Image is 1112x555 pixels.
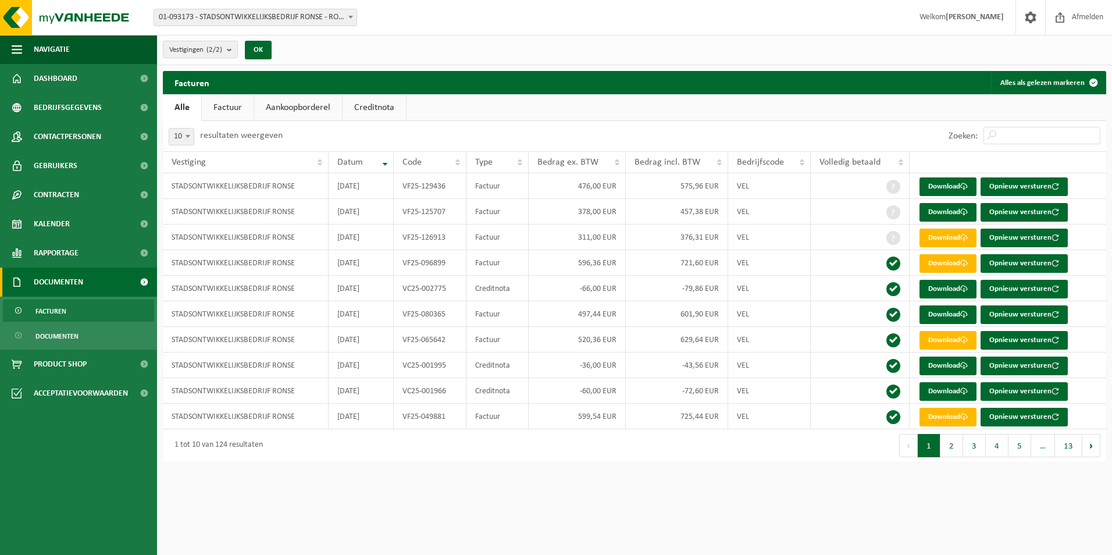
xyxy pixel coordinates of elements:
[163,199,329,225] td: STADSONTWIKKELIJKSBEDRIJF RONSE
[34,239,79,268] span: Rapportage
[626,301,728,327] td: 601,90 EUR
[466,353,529,378] td: Creditnota
[981,305,1068,324] button: Opnieuw versturen
[466,173,529,199] td: Factuur
[981,280,1068,298] button: Opnieuw versturen
[34,268,83,297] span: Documenten
[34,151,77,180] span: Gebruikers
[737,158,784,167] span: Bedrijfscode
[919,357,976,375] a: Download
[1082,434,1100,457] button: Next
[466,301,529,327] td: Factuur
[154,9,357,26] span: 01-093173 - STADSONTWIKKELIJKSBEDRIJF RONSE - RONSE
[172,158,206,167] span: Vestiging
[34,209,70,239] span: Kalender
[529,301,626,327] td: 497,44 EUR
[728,225,811,250] td: VEL
[329,250,394,276] td: [DATE]
[981,203,1068,222] button: Opnieuw versturen
[529,353,626,378] td: -36,00 EUR
[329,301,394,327] td: [DATE]
[919,408,976,426] a: Download
[919,382,976,401] a: Download
[981,331,1068,350] button: Opnieuw versturen
[529,404,626,429] td: 599,54 EUR
[529,378,626,404] td: -60,00 EUR
[529,250,626,276] td: 596,36 EUR
[34,350,87,379] span: Product Shop
[245,41,272,59] button: OK
[537,158,598,167] span: Bedrag ex. BTW
[626,353,728,378] td: -43,56 EUR
[466,327,529,353] td: Factuur
[329,327,394,353] td: [DATE]
[466,225,529,250] td: Factuur
[329,225,394,250] td: [DATE]
[329,353,394,378] td: [DATE]
[34,64,77,93] span: Dashboard
[1008,434,1031,457] button: 5
[626,199,728,225] td: 457,38 EUR
[200,131,283,140] label: resultaten weergeven
[202,94,254,121] a: Factuur
[529,199,626,225] td: 378,00 EUR
[919,305,976,324] a: Download
[206,46,222,54] count: (2/2)
[728,173,811,199] td: VEL
[34,93,102,122] span: Bedrijfsgegevens
[3,300,154,322] a: Facturen
[635,158,700,167] span: Bedrag incl. BTW
[394,276,466,301] td: VC25-002775
[981,254,1068,273] button: Opnieuw versturen
[919,254,976,273] a: Download
[626,276,728,301] td: -79,86 EUR
[466,276,529,301] td: Creditnota
[394,353,466,378] td: VC25-001995
[163,327,329,353] td: STADSONTWIKKELIJKSBEDRIJF RONSE
[981,357,1068,375] button: Opnieuw versturen
[728,276,811,301] td: VEL
[626,327,728,353] td: 629,64 EUR
[466,378,529,404] td: Creditnota
[34,379,128,408] span: Acceptatievoorwaarden
[1031,434,1055,457] span: …
[981,408,1068,426] button: Opnieuw versturen
[394,378,466,404] td: VC25-001966
[529,276,626,301] td: -66,00 EUR
[163,378,329,404] td: STADSONTWIKKELIJKSBEDRIJF RONSE
[466,404,529,429] td: Factuur
[819,158,881,167] span: Volledig betaald
[963,434,986,457] button: 3
[169,129,194,145] span: 10
[919,203,976,222] a: Download
[394,301,466,327] td: VF25-080365
[728,353,811,378] td: VEL
[981,229,1068,247] button: Opnieuw versturen
[34,35,70,64] span: Navigatie
[728,199,811,225] td: VEL
[626,225,728,250] td: 376,31 EUR
[466,199,529,225] td: Factuur
[728,327,811,353] td: VEL
[394,225,466,250] td: VF25-126913
[402,158,422,167] span: Code
[919,229,976,247] a: Download
[254,94,342,121] a: Aankoopborderel
[163,301,329,327] td: STADSONTWIKKELIJKSBEDRIJF RONSE
[981,382,1068,401] button: Opnieuw versturen
[529,225,626,250] td: 311,00 EUR
[728,404,811,429] td: VEL
[329,404,394,429] td: [DATE]
[475,158,493,167] span: Type
[163,353,329,378] td: STADSONTWIKKELIJKSBEDRIJF RONSE
[35,325,79,347] span: Documenten
[394,173,466,199] td: VF25-129436
[946,13,1004,22] strong: [PERSON_NAME]
[466,250,529,276] td: Factuur
[163,41,238,58] button: Vestigingen(2/2)
[981,177,1068,196] button: Opnieuw versturen
[329,276,394,301] td: [DATE]
[329,378,394,404] td: [DATE]
[919,177,976,196] a: Download
[163,276,329,301] td: STADSONTWIKKELIJKSBEDRIJF RONSE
